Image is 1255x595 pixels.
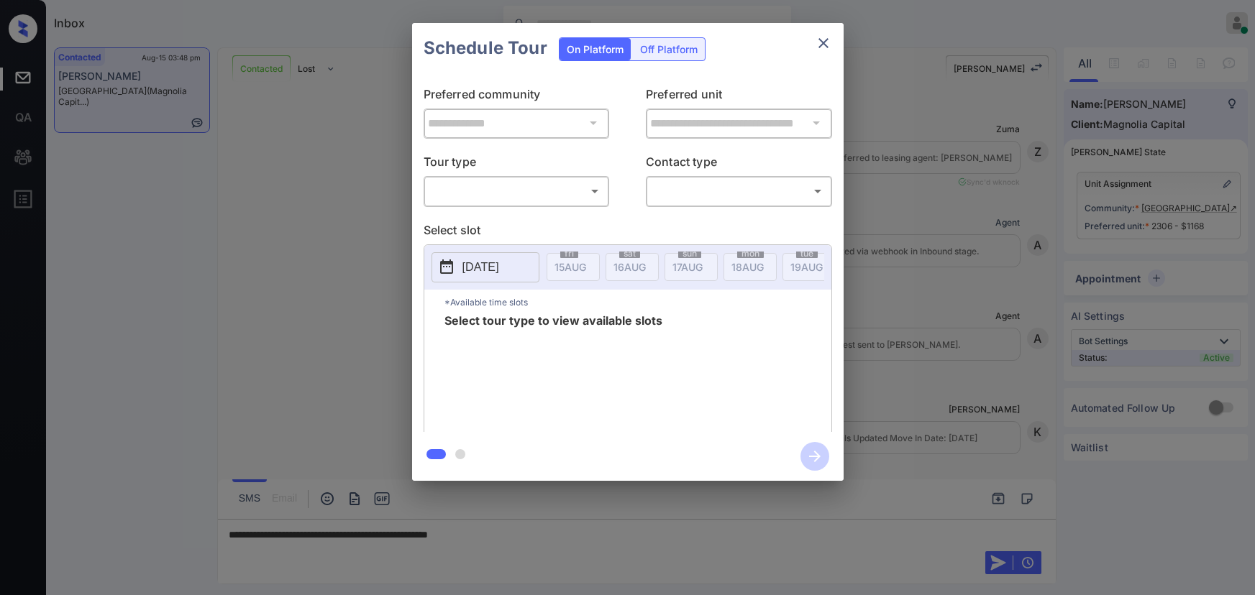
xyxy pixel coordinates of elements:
p: Contact type [646,152,832,175]
div: Off Platform [633,38,705,60]
button: close [809,29,838,57]
p: Select slot [424,221,832,244]
p: [DATE] [462,258,499,275]
div: On Platform [560,38,631,60]
p: *Available time slots [444,289,831,314]
p: Preferred community [424,85,610,108]
h2: Schedule Tour [412,23,559,73]
p: Tour type [424,152,610,175]
span: Select tour type to view available slots [444,314,662,429]
p: Preferred unit [646,85,832,108]
button: [DATE] [432,252,539,282]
